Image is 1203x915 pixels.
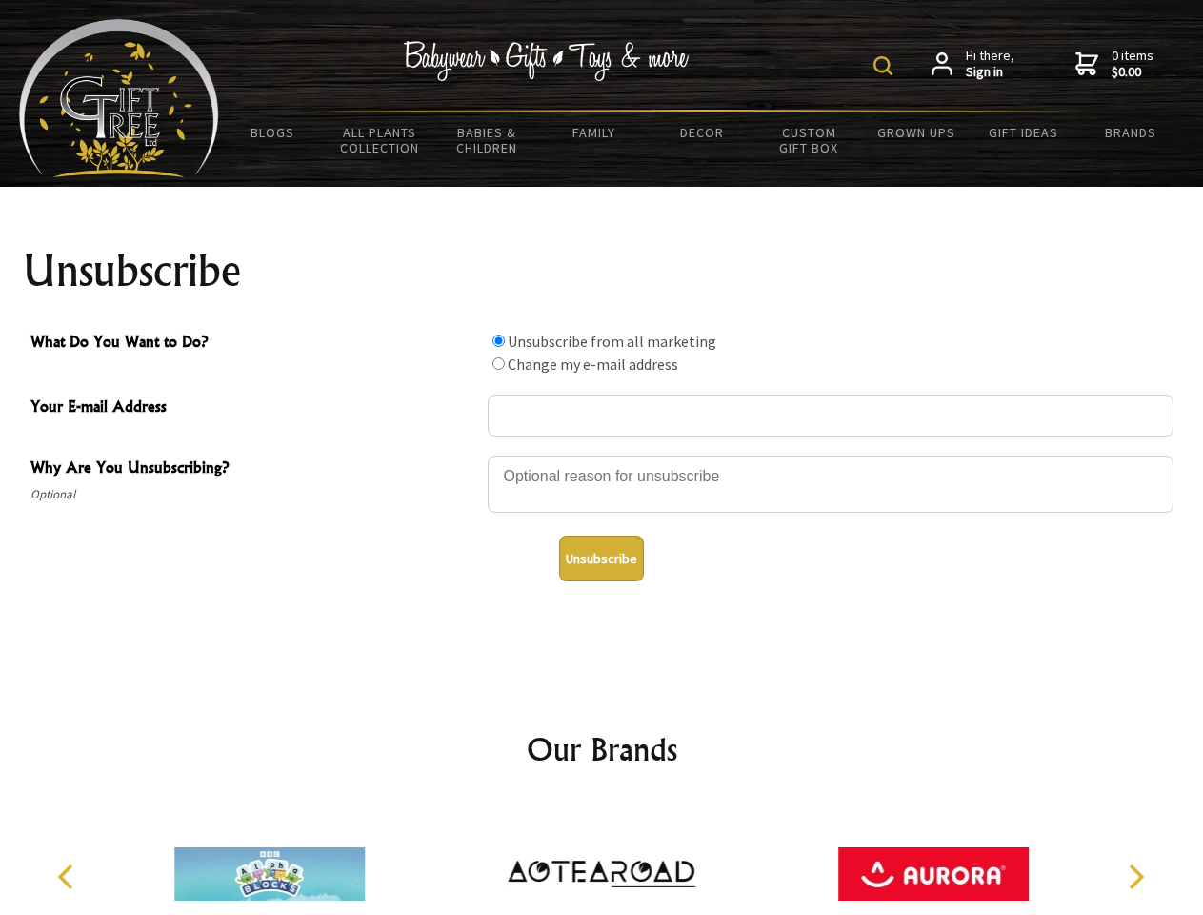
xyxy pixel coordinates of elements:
h1: Unsubscribe [23,248,1181,294]
label: Change my e-mail address [508,355,678,374]
button: Previous [48,856,90,898]
a: Decor [648,112,755,152]
a: Brands [1077,112,1185,152]
a: All Plants Collection [327,112,434,168]
img: product search [873,56,892,75]
input: What Do You Want to Do? [492,335,505,347]
img: Babywear - Gifts - Toys & more [404,41,690,81]
textarea: Why Are You Unsubscribing? [488,456,1173,513]
a: BLOGS [219,112,327,152]
span: 0 items [1112,47,1153,81]
a: Hi there,Sign in [932,48,1014,81]
span: Your E-mail Address [30,395,478,422]
a: 0 items$0.00 [1075,48,1153,81]
button: Next [1114,856,1156,898]
a: Babies & Children [433,112,541,168]
span: Why Are You Unsubscribing? [30,456,478,483]
a: Family [541,112,649,152]
input: What Do You Want to Do? [492,357,505,370]
input: Your E-mail Address [488,395,1173,437]
label: Unsubscribe from all marketing [508,332,716,351]
a: Gift Ideas [970,112,1077,152]
a: Grown Ups [862,112,970,152]
h2: Our Brands [38,726,1166,772]
span: What Do You Want to Do? [30,330,478,357]
img: Babyware - Gifts - Toys and more... [19,19,219,177]
a: Custom Gift Box [755,112,863,168]
strong: $0.00 [1112,64,1153,81]
strong: Sign in [966,64,1014,81]
button: Unsubscribe [559,536,644,581]
span: Optional [30,483,478,506]
span: Hi there, [966,48,1014,81]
